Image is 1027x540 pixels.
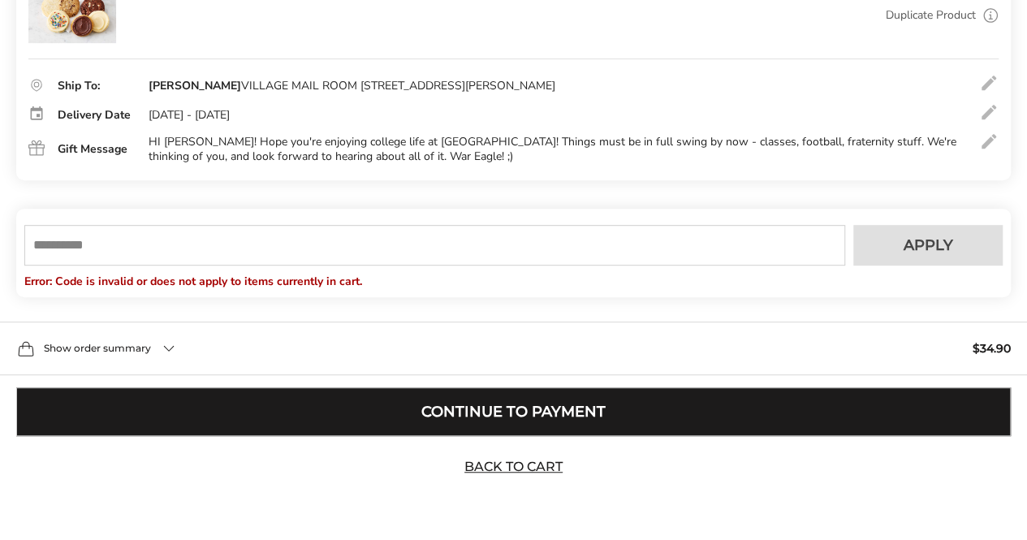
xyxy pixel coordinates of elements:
[886,6,976,24] a: Duplicate Product
[24,274,1003,289] p: Error: Code is invalid or does not apply to items currently in cart.
[58,144,132,155] div: Gift Message
[853,225,1003,266] button: Apply
[16,387,1011,436] button: Continue to Payment
[973,343,1011,354] span: $34.90
[44,343,151,353] span: Show order summary
[58,80,132,92] div: Ship To:
[149,135,961,164] div: HI [PERSON_NAME]! Hope you're enjoying college life at [GEOGRAPHIC_DATA]! Things must be in full ...
[149,79,555,93] div: VILLAGE MAIL ROOM [STREET_ADDRESS][PERSON_NAME]
[149,78,241,93] strong: [PERSON_NAME]
[457,458,571,476] a: Back to Cart
[904,238,953,253] span: Apply
[149,108,230,123] div: [DATE] - [DATE]
[58,110,132,121] div: Delivery Date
